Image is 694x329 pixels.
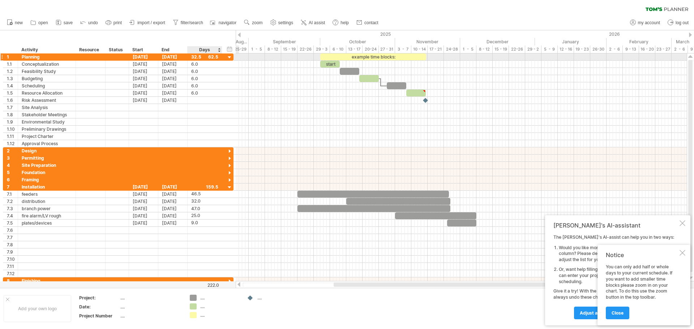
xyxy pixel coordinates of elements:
[7,75,18,82] div: 1.3
[639,46,655,53] div: 16 - 20
[7,147,18,154] div: 2
[672,46,688,53] div: 2 - 6
[22,162,72,169] div: Site Preparation
[162,46,183,53] div: End
[191,212,218,219] div: 25.0
[444,46,460,53] div: 24-28
[623,46,639,53] div: 9 - 13
[607,46,623,53] div: 2 - 6
[158,75,188,82] div: [DATE]
[525,46,541,53] div: 29 - 2
[22,68,72,75] div: Feasibility Study
[7,205,18,212] div: 7.3
[346,46,363,53] div: 13 - 17
[158,205,188,212] div: [DATE]
[460,46,476,53] div: 1 - 5
[22,205,72,212] div: branch power
[200,303,240,309] div: ....
[5,18,25,27] a: new
[7,227,18,234] div: 7.6
[129,68,158,75] div: [DATE]
[22,133,72,140] div: Project Charter
[559,267,678,285] li: Or, want help filling out the planning automatically? You can enter your project's start & end da...
[129,53,158,60] div: [DATE]
[309,20,325,25] span: AI assist
[553,222,678,229] div: [PERSON_NAME]'s AI-assistant
[187,46,222,53] div: Days
[249,38,320,46] div: September 2025
[320,61,340,68] div: start
[299,18,327,27] a: AI assist
[580,310,614,316] span: Adjust activities
[574,307,620,319] a: Adjust activities
[22,183,72,190] div: Installation
[7,97,18,104] div: 1.6
[219,20,236,25] span: navigator
[297,46,314,53] div: 22-26
[281,46,297,53] div: 15 - 19
[120,313,181,319] div: ....
[109,46,125,53] div: Status
[428,46,444,53] div: 17 - 21
[171,18,205,27] a: filter/search
[363,46,379,53] div: 20-24
[21,46,72,53] div: Activity
[7,61,18,68] div: 1.1
[191,68,218,75] div: 6.0
[7,234,18,241] div: 7.7
[7,263,18,270] div: 7.11
[191,90,218,96] div: 6.0
[395,46,411,53] div: 3 - 7
[54,18,75,27] a: save
[22,147,72,154] div: Design
[7,277,18,284] div: 8
[340,20,349,25] span: help
[7,90,18,96] div: 1.5
[79,304,119,310] div: Date:
[158,198,188,205] div: [DATE]
[493,46,509,53] div: 15 - 19
[638,20,660,25] span: my account
[7,191,18,198] div: 7.1
[7,220,18,226] div: 7.5
[666,18,691,27] a: log out
[558,46,574,53] div: 12 - 16
[509,46,525,53] div: 22-26
[559,245,678,263] li: Would you like more or different activities in the left column? Please describe the changes and l...
[7,241,18,248] div: 7.8
[158,191,188,198] div: [DATE]
[129,205,158,212] div: [DATE]
[22,104,72,111] div: Site Analysis
[22,176,72,183] div: Framing
[129,198,158,205] div: [DATE]
[7,183,18,190] div: 7
[104,18,124,27] a: print
[22,111,72,118] div: Stakeholder Meetings
[191,53,218,60] div: 32.5
[191,198,218,205] div: 32.0
[64,20,73,25] span: save
[158,68,188,75] div: [DATE]
[606,251,678,259] div: Notice
[209,18,239,27] a: navigator
[22,118,72,125] div: Environmental Study
[132,46,154,53] div: Start
[22,126,72,133] div: Preliminary Drawings
[158,212,188,219] div: [DATE]
[574,46,590,53] div: 19 - 23
[7,82,18,89] div: 1.4
[200,295,240,301] div: ....
[655,46,672,53] div: 23 - 27
[15,20,23,25] span: new
[7,53,18,60] div: 1
[7,155,18,161] div: 3
[395,38,460,46] div: November 2025
[78,18,100,27] a: undo
[158,90,188,96] div: [DATE]
[158,220,188,226] div: [DATE]
[191,205,218,212] div: 47.0
[7,140,18,147] div: 1.12
[129,75,158,82] div: [DATE]
[200,312,240,318] div: ....
[22,277,72,284] div: Finishing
